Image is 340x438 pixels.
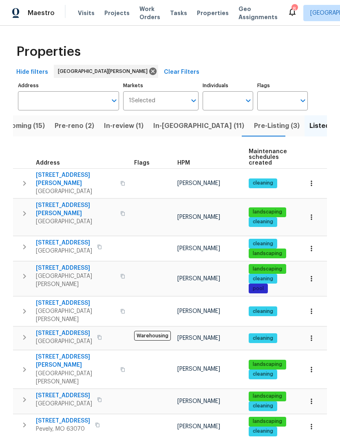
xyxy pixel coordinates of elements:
[249,393,285,400] span: landscaping
[254,120,300,132] span: Pre-Listing (3)
[36,239,92,247] span: [STREET_ADDRESS]
[188,95,199,106] button: Open
[249,218,276,225] span: cleaning
[36,272,115,288] span: [GEOGRAPHIC_DATA][PERSON_NAME]
[249,149,287,166] span: Maintenance schedules created
[36,264,115,272] span: [STREET_ADDRESS]
[177,246,220,251] span: [PERSON_NAME]
[297,95,309,106] button: Open
[249,403,276,409] span: cleaning
[164,67,199,77] span: Clear Filters
[249,240,276,247] span: cleaning
[36,247,92,255] span: [GEOGRAPHIC_DATA]
[13,65,51,80] button: Hide filters
[36,400,92,408] span: [GEOGRAPHIC_DATA]
[16,67,48,77] span: Hide filters
[177,160,190,166] span: HPM
[129,97,155,104] span: 1 Selected
[249,250,285,257] span: landscaping
[257,83,308,88] label: Flags
[177,424,220,429] span: [PERSON_NAME]
[249,361,285,368] span: landscaping
[134,160,150,166] span: Flags
[249,285,267,292] span: pool
[36,337,92,346] span: [GEOGRAPHIC_DATA]
[78,9,95,17] span: Visits
[161,65,203,80] button: Clear Filters
[123,83,199,88] label: Markets
[291,5,297,13] div: 8
[36,353,115,369] span: [STREET_ADDRESS][PERSON_NAME]
[139,5,160,21] span: Work Orders
[153,120,244,132] span: In-[GEOGRAPHIC_DATA] (11)
[177,335,220,341] span: [PERSON_NAME]
[104,120,144,132] span: In-review (1)
[177,180,220,186] span: [PERSON_NAME]
[249,335,276,342] span: cleaning
[36,329,92,337] span: [STREET_ADDRESS]
[249,209,285,216] span: landscaping
[36,187,115,196] span: [GEOGRAPHIC_DATA]
[243,95,254,106] button: Open
[36,425,90,433] span: Pevely, MO 63070
[36,417,90,425] span: [STREET_ADDRESS]
[170,10,187,16] span: Tasks
[108,95,120,106] button: Open
[18,83,119,88] label: Address
[16,48,81,56] span: Properties
[249,180,276,187] span: cleaning
[36,307,115,324] span: [GEOGRAPHIC_DATA][PERSON_NAME]
[54,65,158,78] div: [GEOGRAPHIC_DATA][PERSON_NAME]
[36,299,115,307] span: [STREET_ADDRESS]
[36,160,60,166] span: Address
[36,392,92,400] span: [STREET_ADDRESS]
[197,9,229,17] span: Properties
[177,308,220,314] span: [PERSON_NAME]
[249,418,285,425] span: landscaping
[249,428,276,435] span: cleaning
[134,331,171,341] span: Warehousing
[249,371,276,378] span: cleaning
[58,67,151,75] span: [GEOGRAPHIC_DATA][PERSON_NAME]
[177,398,220,404] span: [PERSON_NAME]
[36,171,115,187] span: [STREET_ADDRESS][PERSON_NAME]
[36,218,115,226] span: [GEOGRAPHIC_DATA]
[249,275,276,282] span: cleaning
[36,370,115,386] span: [GEOGRAPHIC_DATA][PERSON_NAME]
[203,83,253,88] label: Individuals
[28,9,55,17] span: Maestro
[249,266,285,273] span: landscaping
[177,366,220,372] span: [PERSON_NAME]
[249,308,276,315] span: cleaning
[55,120,94,132] span: Pre-reno (2)
[104,9,130,17] span: Projects
[36,201,115,218] span: [STREET_ADDRESS][PERSON_NAME]
[177,214,220,220] span: [PERSON_NAME]
[238,5,278,21] span: Geo Assignments
[177,276,220,282] span: [PERSON_NAME]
